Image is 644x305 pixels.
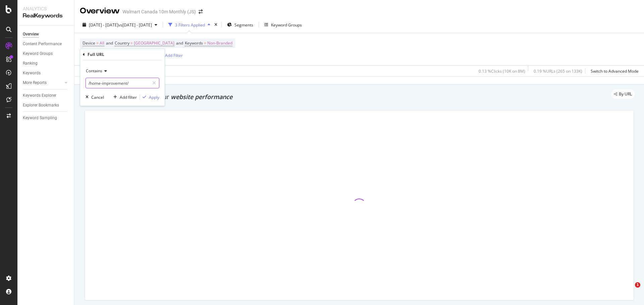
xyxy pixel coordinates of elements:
[23,79,47,86] div: More Reports
[619,92,632,96] span: By URL
[271,22,302,28] div: Keyword Groups
[23,70,41,77] div: Keywords
[621,282,637,298] iframe: Intercom live chat
[635,282,640,288] span: 1
[23,60,69,67] a: Ranking
[175,22,205,28] div: 3 Filters Applied
[96,40,99,46] span: =
[23,31,69,38] a: Overview
[88,52,104,57] div: Full URL
[176,40,183,46] span: and
[165,53,183,58] div: Add Filter
[204,40,206,46] span: =
[234,22,253,28] span: Segments
[23,102,59,109] div: Explorer Bookmarks
[106,40,113,46] span: and
[23,115,57,122] div: Keyword Sampling
[83,40,95,46] span: Device
[588,66,639,76] button: Switch to Advanced Mode
[23,102,69,109] a: Explorer Bookmarks
[122,8,196,15] div: Walmart Canada 10m Monthly (JS)
[23,31,39,38] div: Overview
[23,5,69,12] div: Analytics
[89,22,118,28] span: [DATE] - [DATE]
[23,70,69,77] a: Keywords
[91,94,104,100] div: Cancel
[134,39,174,48] span: [GEOGRAPHIC_DATA]
[23,50,69,57] a: Keyword Groups
[23,79,63,86] a: More Reports
[23,41,69,48] a: Content Performance
[591,68,639,74] div: Switch to Advanced Mode
[23,12,69,20] div: RealKeywords
[23,60,38,67] div: Ranking
[100,39,104,48] span: All
[479,68,525,74] div: 0.13 % Clicks ( 10K on 8M )
[185,40,203,46] span: Keywords
[149,94,159,100] div: Apply
[83,94,104,100] button: Cancel
[140,94,159,100] button: Apply
[80,19,160,30] button: [DATE] - [DATE]vs[DATE] - [DATE]
[611,89,635,99] div: legacy label
[207,39,232,48] span: Non-Branded
[23,115,69,122] a: Keyword Sampling
[262,19,305,30] button: Keyword Groups
[80,5,120,17] div: Overview
[111,94,137,100] button: Add filter
[23,41,62,48] div: Content Performance
[224,19,256,30] button: Segments
[23,92,69,99] a: Keywords Explorer
[86,68,102,74] span: Contains
[115,40,129,46] span: Country
[120,94,137,100] div: Add filter
[199,9,203,14] div: arrow-right-arrow-left
[156,51,183,59] button: Add Filter
[118,22,152,28] span: vs [DATE] - [DATE]
[23,92,56,99] div: Keywords Explorer
[23,50,53,57] div: Keyword Groups
[130,40,133,46] span: =
[213,21,219,28] div: times
[534,68,582,74] div: 0.19 % URLs ( 265 on 133K )
[166,19,213,30] button: 3 Filters Applied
